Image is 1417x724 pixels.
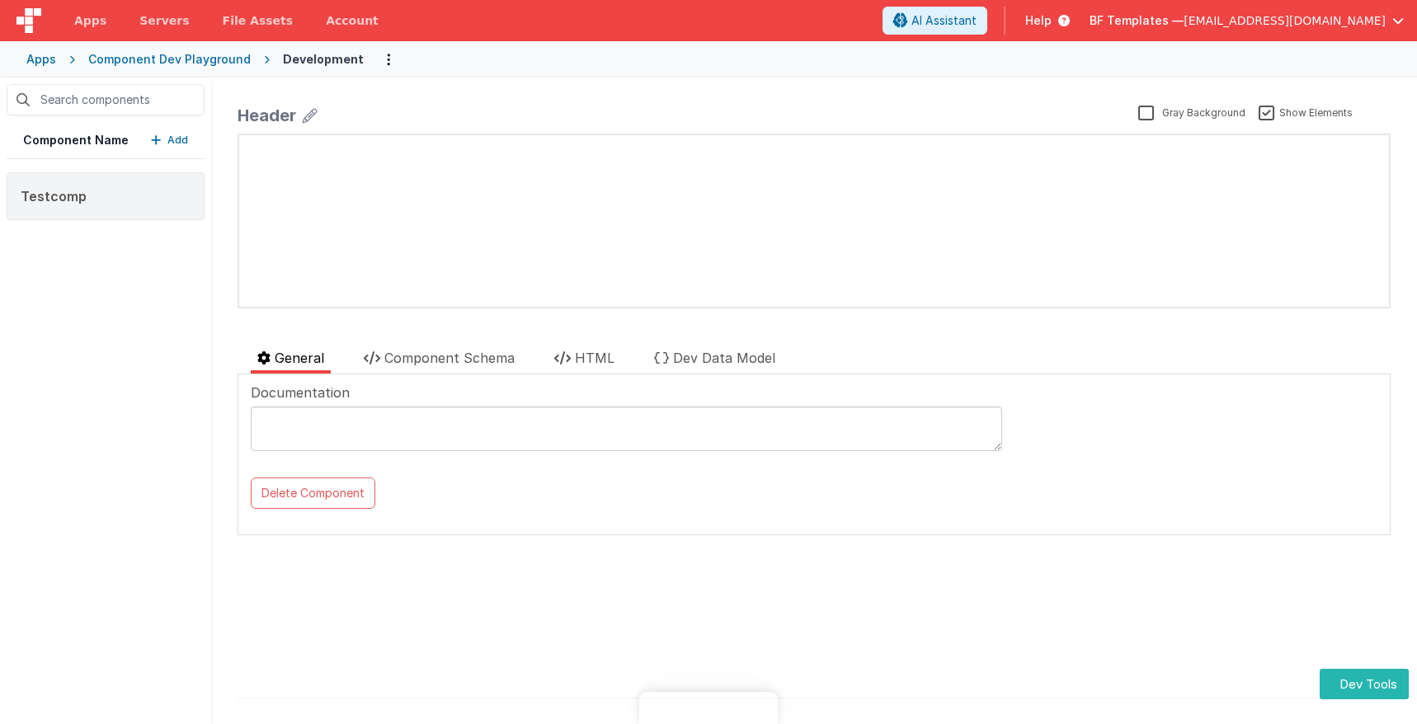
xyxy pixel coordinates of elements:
button: Delete Component [251,477,375,509]
div: Development [283,51,364,68]
span: Component Schema [384,350,515,366]
button: Options [364,43,397,77]
span: Servers [139,12,189,29]
span: AI Assistant [911,12,977,29]
span: Testcomp [21,188,87,205]
span: Documentation [251,383,350,402]
div: Component Dev Playground [88,51,251,68]
p: Add [167,132,188,148]
div: Apps [26,51,56,68]
button: AI Assistant [883,7,987,35]
span: HTML [575,350,614,366]
span: [EMAIL_ADDRESS][DOMAIN_NAME] [1184,12,1386,29]
label: Gray Background [1138,104,1245,120]
button: Add [151,132,188,148]
button: BF Templates — [EMAIL_ADDRESS][DOMAIN_NAME] [1090,12,1404,29]
span: General [275,350,324,366]
label: Show Elements [1259,104,1353,120]
h5: Component Name [23,132,129,148]
input: Search components [7,84,205,115]
span: Dev Data Model [673,350,775,366]
span: Apps [74,12,106,29]
span: File Assets [223,12,294,29]
div: Header [238,104,296,127]
button: Dev Tools [1320,669,1409,699]
span: BF Templates — [1090,12,1184,29]
span: Help [1025,12,1052,29]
